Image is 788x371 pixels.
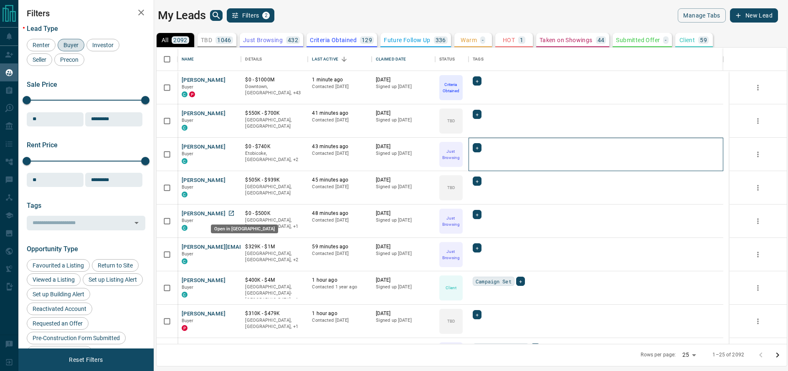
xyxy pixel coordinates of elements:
[376,117,431,124] p: Signed up [DATE]
[461,37,477,43] p: Warm
[476,310,479,319] span: +
[312,310,367,317] p: 1 hour ago
[30,320,86,327] span: Requested an Offer
[241,48,308,71] div: Details
[182,292,187,298] div: condos.ca
[30,42,53,48] span: Renter
[89,42,117,48] span: Investor
[476,77,479,85] span: +
[376,177,431,184] p: [DATE]
[376,83,431,90] p: Signed up [DATE]
[312,83,367,90] p: Contacted [DATE]
[182,310,226,318] button: [PERSON_NAME]
[476,110,479,119] span: +
[730,8,778,23] button: New Lead
[63,353,108,367] button: Reset Filters
[598,37,605,43] p: 44
[30,305,89,312] span: Reactivated Account
[245,217,304,230] p: Toronto
[476,244,479,252] span: +
[245,250,304,263] p: Midtown | Central, Toronto
[679,37,695,43] p: Client
[376,343,431,351] p: [DATE]
[384,37,430,43] p: Future Follow Up
[439,48,455,71] div: Status
[482,37,484,43] p: -
[201,37,212,43] p: TBD
[245,117,304,130] p: [GEOGRAPHIC_DATA], [GEOGRAPHIC_DATA]
[182,318,194,323] span: Buyer
[182,258,187,264] div: condos.ca
[469,48,723,71] div: Tags
[263,13,269,18] span: 2
[531,343,540,353] div: +
[162,37,168,43] p: All
[182,110,226,118] button: [PERSON_NAME]
[473,110,481,119] div: +
[312,177,367,184] p: 45 minutes ago
[182,218,194,223] span: Buyer
[92,259,139,272] div: Return to Site
[376,184,431,190] p: Signed up [DATE]
[679,349,699,361] div: 25
[534,344,537,352] span: +
[27,39,56,51] div: Renter
[616,37,660,43] p: Submitted Offer
[312,184,367,190] p: Contacted [DATE]
[245,277,304,284] p: $400K - $4M
[503,37,515,43] p: HOT
[58,39,84,51] div: Buyer
[243,37,283,43] p: Just Browsing
[376,143,431,150] p: [DATE]
[83,273,143,286] div: Set up Listing Alert
[516,277,525,286] div: +
[27,53,52,66] div: Seller
[376,150,431,157] p: Signed up [DATE]
[210,10,223,21] button: search button
[440,215,462,227] p: Just Browsing
[226,208,237,219] a: Open in New Tab
[752,182,764,194] button: more
[376,277,431,284] p: [DATE]
[312,110,367,117] p: 41 minutes ago
[217,37,231,43] p: 1046
[245,76,304,83] p: $0 - $1000M
[665,37,666,43] p: -
[752,115,764,127] button: more
[131,217,142,229] button: Open
[308,48,371,71] div: Last Active
[769,347,786,363] button: Go to next page
[54,53,84,66] div: Precon
[182,192,187,197] div: condos.ca
[182,143,226,151] button: [PERSON_NAME]
[245,243,304,250] p: $329K - $1M
[27,259,90,272] div: Favourited a Listing
[376,284,431,290] p: Signed up [DATE]
[245,48,262,71] div: Details
[362,37,372,43] p: 129
[182,184,194,190] span: Buyer
[27,245,78,253] span: Opportunity Type
[182,177,226,184] button: [PERSON_NAME]
[173,37,187,43] p: 2092
[95,262,136,269] span: Return to Site
[288,37,298,43] p: 432
[476,210,479,219] span: +
[245,210,304,217] p: $0 - $500K
[473,243,481,252] div: +
[440,81,462,94] p: Criteria Obtained
[447,118,455,124] p: TBD
[182,285,194,290] span: Buyer
[182,91,187,97] div: condos.ca
[312,343,367,351] p: 1 hour ago
[712,351,744,358] p: 1–25 of 2092
[473,177,481,186] div: +
[27,332,126,344] div: Pre-Construction Form Submitted
[245,150,304,163] p: West End, Toronto
[30,276,78,283] span: Viewed a Listing
[312,277,367,284] p: 1 hour ago
[57,56,81,63] span: Precon
[376,310,431,317] p: [DATE]
[189,91,195,97] div: property.ca
[440,248,462,261] p: Just Browsing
